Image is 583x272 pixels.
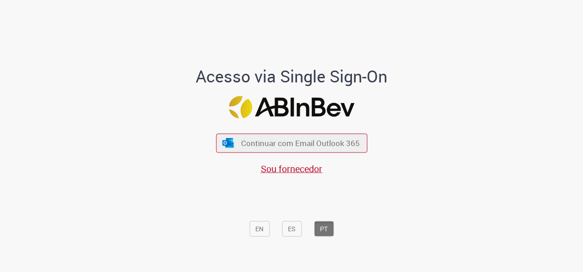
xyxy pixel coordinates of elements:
[241,138,360,148] span: Continuar com Email Outlook 365
[249,221,269,236] button: EN
[282,221,302,236] button: ES
[165,67,419,85] h1: Acesso via Single Sign-On
[261,162,322,174] a: Sou fornecedor
[222,138,235,147] img: ícone Azure/Microsoft 360
[314,221,334,236] button: PT
[216,134,367,152] button: ícone Azure/Microsoft 360 Continuar com Email Outlook 365
[229,96,354,119] img: Logo ABInBev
